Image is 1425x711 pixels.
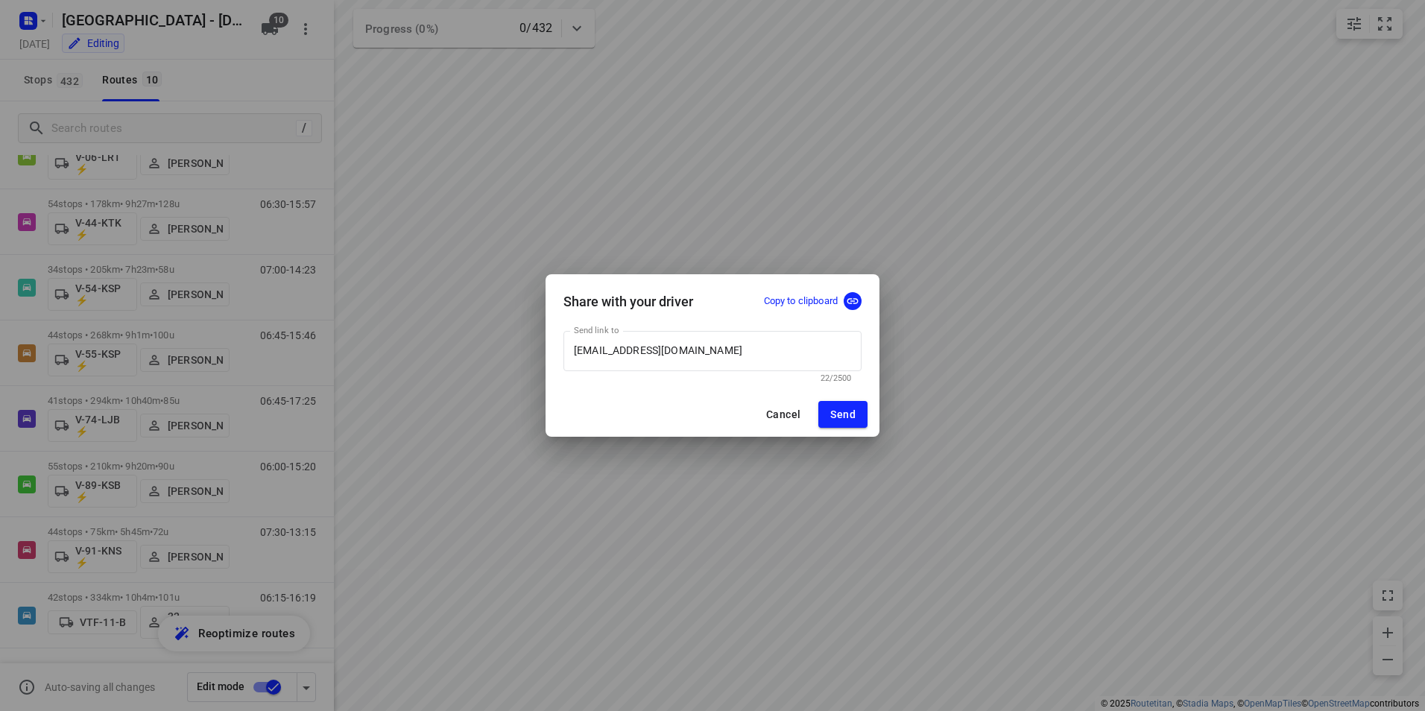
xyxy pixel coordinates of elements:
[563,331,862,371] input: Driver’s email address
[830,408,856,420] span: Send
[754,401,812,428] button: Cancel
[563,294,693,309] h5: Share with your driver
[764,294,838,309] p: Copy to clipboard
[821,373,851,383] span: 22/2500
[818,401,868,428] button: Send
[766,408,800,420] span: Cancel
